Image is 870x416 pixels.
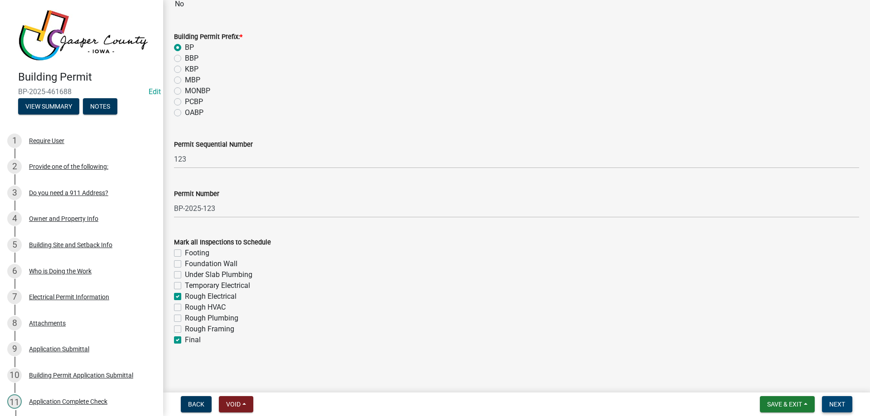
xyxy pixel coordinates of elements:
[7,238,22,252] div: 5
[185,86,210,96] label: MONBP
[185,75,200,86] label: MBP
[174,239,271,246] label: Mark all Inspections to Schedule
[29,268,92,274] div: Who is Doing the Work
[185,280,250,291] label: Temporary Electrical
[185,107,203,118] label: OABP
[149,87,161,96] wm-modal-confirm: Edit Application Number
[829,401,845,408] span: Next
[219,396,253,412] button: Void
[174,142,253,148] label: Permit Sequential Number
[822,396,852,412] button: Next
[18,98,79,115] button: View Summary
[185,64,198,75] label: KBP
[29,372,133,378] div: Building Permit Application Submittal
[18,87,145,96] span: BP-2025-461688
[174,191,219,197] label: Permit Number
[185,324,234,335] label: Rough Framing
[7,368,22,383] div: 10
[188,401,204,408] span: Back
[185,258,237,269] label: Foundation Wall
[185,53,198,64] label: BBP
[185,42,194,53] label: BP
[7,134,22,148] div: 1
[760,396,815,412] button: Save & Exit
[29,398,107,405] div: Application Complete Check
[174,34,242,40] label: Building Permit Prefix:
[7,264,22,278] div: 6
[7,342,22,356] div: 9
[226,401,241,408] span: Void
[18,103,79,110] wm-modal-confirm: Summary
[29,346,89,352] div: Application Submittal
[29,320,66,326] div: Attachments
[149,87,161,96] a: Edit
[185,302,226,313] label: Rough HVAC
[185,96,203,107] label: PCBP
[29,242,112,248] div: Building Site and Setback Info
[7,290,22,304] div: 7
[29,163,108,170] div: Provide one of the following:
[185,291,237,302] label: Rough Electrical
[7,394,22,409] div: 11
[29,294,109,300] div: Electrical Permit Information
[185,248,209,258] label: Footing
[83,98,117,115] button: Notes
[29,138,64,144] div: Require User
[29,215,98,222] div: Owner and Property Info
[181,396,212,412] button: Back
[7,211,22,226] div: 4
[18,71,156,84] h4: Building Permit
[7,159,22,174] div: 2
[767,401,802,408] span: Save & Exit
[7,316,22,330] div: 8
[18,10,149,61] img: Jasper County, Iowa
[83,103,117,110] wm-modal-confirm: Notes
[7,186,22,200] div: 3
[29,190,108,196] div: Do you need a 911 Address?
[185,269,252,280] label: Under Slab Plumbing
[185,313,238,324] label: Rough Plumbing
[185,335,201,345] label: Final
